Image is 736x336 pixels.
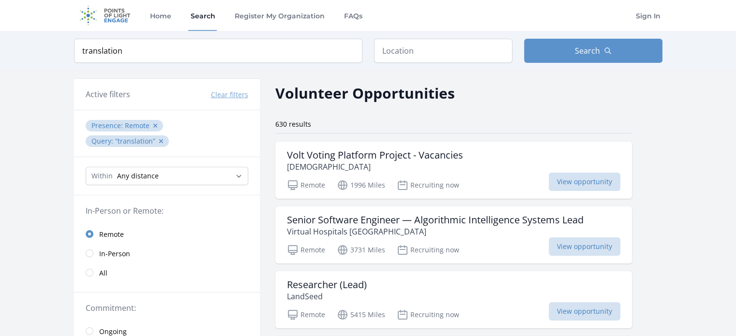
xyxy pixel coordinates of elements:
[86,88,130,100] h3: Active filters
[549,173,620,191] span: View opportunity
[99,230,124,239] span: Remote
[287,161,463,173] p: [DEMOGRAPHIC_DATA]
[275,271,632,328] a: Researcher (Lead) LandSeed Remote 5415 Miles Recruiting now View opportunity
[115,136,155,146] q: translation
[287,279,367,291] h3: Researcher (Lead)
[524,39,662,63] button: Search
[397,244,459,256] p: Recruiting now
[337,179,385,191] p: 1996 Miles
[287,244,325,256] p: Remote
[275,119,311,129] span: 630 results
[91,136,115,146] span: Query :
[86,167,248,185] select: Search Radius
[74,244,260,263] a: In-Person
[549,237,620,256] span: View opportunity
[211,90,248,100] button: Clear filters
[158,136,164,146] button: ✕
[152,121,158,131] button: ✕
[374,39,512,63] input: Location
[99,249,130,259] span: In-Person
[337,309,385,321] p: 5415 Miles
[275,82,455,104] h2: Volunteer Opportunities
[287,309,325,321] p: Remote
[74,263,260,282] a: All
[74,224,260,244] a: Remote
[287,179,325,191] p: Remote
[287,149,463,161] h3: Volt Voting Platform Project - Vacancies
[397,179,459,191] p: Recruiting now
[575,45,600,57] span: Search
[287,214,584,226] h3: Senior Software Engineer — Algorithmic Intelligence Systems Lead
[91,121,125,130] span: Presence :
[337,244,385,256] p: 3731 Miles
[549,302,620,321] span: View opportunity
[275,142,632,199] a: Volt Voting Platform Project - Vacancies [DEMOGRAPHIC_DATA] Remote 1996 Miles Recruiting now View...
[99,268,107,278] span: All
[287,291,367,302] p: LandSeed
[397,309,459,321] p: Recruiting now
[86,205,248,217] legend: In-Person or Remote:
[125,121,150,130] span: Remote
[275,206,632,263] a: Senior Software Engineer — Algorithmic Intelligence Systems Lead Virtual Hospitals [GEOGRAPHIC_DA...
[287,226,584,237] p: Virtual Hospitals [GEOGRAPHIC_DATA]
[86,302,248,314] legend: Commitment:
[74,39,362,63] input: Keyword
